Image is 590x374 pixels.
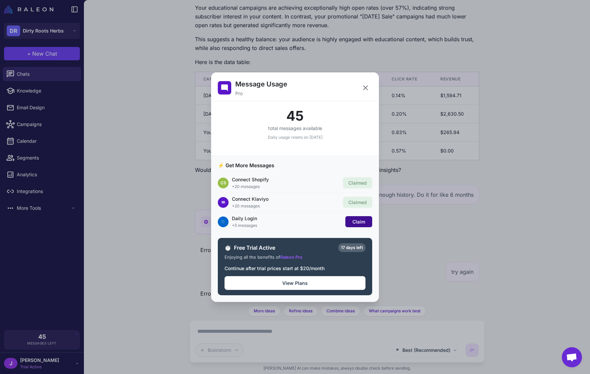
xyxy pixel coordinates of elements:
div: 🔵 [218,216,229,227]
span: Claimed [348,180,367,186]
span: Daily usage resets on [DATE] [268,135,323,140]
div: Connect Shopify [232,176,340,183]
div: +20 messages [232,203,340,209]
div: CS [218,178,229,188]
span: Claim [352,219,365,225]
p: Pro [235,90,287,97]
button: Claim [345,216,372,227]
span: Continue after trial prices start at $20/month [225,265,325,271]
span: ⏱️ [225,244,231,252]
div: Connect Klaviyo [232,195,340,202]
button: Claimed [343,197,372,208]
div: 17 days left [338,243,365,252]
h2: Message Usage [235,79,287,89]
div: +20 messages [232,184,340,190]
h3: ⚡ Get More Messages [218,162,372,170]
div: ✉ [218,197,229,208]
div: Daily Login [232,215,342,222]
span: Claimed [348,199,367,205]
span: Free Trial Active [234,244,336,252]
span: total messages available [268,125,322,131]
button: Claimed [343,177,372,188]
span: Raleon Pro [280,254,302,260]
button: View Plans [225,276,365,290]
div: Enjoying all the benefits of [225,254,365,261]
div: Open chat [562,347,582,367]
div: 45 [218,109,372,123]
div: +5 messages [232,223,342,229]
